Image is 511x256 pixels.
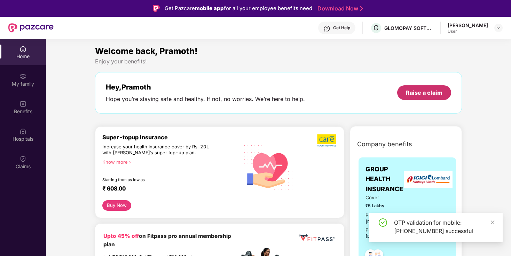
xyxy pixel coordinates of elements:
[8,23,54,32] img: New Pazcare Logo
[19,45,26,52] img: svg+xml;base64,PHN2ZyBpZD0iSG9tZSIgeG1sbnM9Imh0dHA6Ly93d3cudzMub3JnLzIwMDAvc3ZnIiB3aWR0aD0iMjAiIG...
[102,177,210,182] div: Starting from as low as
[95,58,462,65] div: Enjoy your benefits!
[103,233,139,239] b: Upto 45% off
[365,212,395,219] div: Policy issued
[195,5,224,11] strong: mobile app
[106,95,305,103] div: Hope you’re staying safe and healthy. If not, no worries. We’re here to help.
[317,5,361,12] a: Download Now
[365,226,394,234] div: Policy Expiry
[374,24,379,32] span: G
[19,73,26,80] img: svg+xml;base64,PHN2ZyB3aWR0aD0iMjAiIGhlaWdodD0iMjAiIHZpZXdCb3g9IjAgMCAyMCAyMCIgZmlsbD0ibm9uZSIgeG...
[102,144,209,156] div: Increase your health insurance cover by Rs. 20L with [PERSON_NAME]’s super top-up plan.
[365,234,380,239] span: [DATE]
[102,159,235,164] div: Know more
[490,220,495,225] span: close
[19,128,26,135] img: svg+xml;base64,PHN2ZyBpZD0iSG9zcGl0YWxzIiB4bWxucz0iaHR0cDovL3d3dy53My5vcmcvMjAwMC9zdmciIHdpZHRoPS...
[102,200,131,211] button: Buy Now
[496,25,501,31] img: svg+xml;base64,PHN2ZyBpZD0iRHJvcGRvd24tMzJ4MzIiIHhtbG5zPSJodHRwOi8vd3d3LnczLm9yZy8yMDAwL3N2ZyIgd2...
[297,232,336,244] img: fppp.png
[379,218,387,227] span: check-circle
[365,164,407,194] span: GROUP HEALTH INSURANCE
[106,83,305,91] div: Hey, Pramoth
[165,4,312,13] div: Get Pazcare for all your employee benefits need
[406,89,442,96] div: Raise a claim
[365,219,380,224] span: [DATE]
[128,160,132,164] span: right
[365,194,407,201] span: Cover
[239,137,298,196] img: svg+xml;base64,PHN2ZyB4bWxucz0iaHR0cDovL3d3dy53My5vcmcvMjAwMC9zdmciIHhtbG5zOnhsaW5rPSJodHRwOi8vd3...
[384,25,433,31] div: GLOMOPAY SOFTWARE PRIVATE LIMITED
[19,100,26,107] img: svg+xml;base64,PHN2ZyBpZD0iQmVuZWZpdHMiIHhtbG5zPSJodHRwOi8vd3d3LnczLm9yZy8yMDAwL3N2ZyIgd2lkdGg9Ij...
[102,185,232,193] div: ₹ 608.00
[365,202,407,209] span: ₹5 Lakhs
[333,25,350,31] div: Get Help
[357,139,412,149] span: Company benefits
[323,25,330,32] img: svg+xml;base64,PHN2ZyBpZD0iSGVscC0zMngzMiIgeG1sbnM9Imh0dHA6Ly93d3cudzMub3JnLzIwMDAvc3ZnIiB3aWR0aD...
[95,46,198,56] span: Welcome back, Pramoth!
[404,171,453,188] img: insurerLogo
[394,218,494,235] div: OTP validation for mobile: [PHONE_NUMBER] successful
[317,134,337,147] img: b5dec4f62d2307b9de63beb79f102df3.png
[448,22,488,29] div: [PERSON_NAME]
[102,134,239,141] div: Super-topup Insurance
[153,5,160,12] img: Logo
[448,29,488,34] div: User
[360,5,363,12] img: Stroke
[19,155,26,162] img: svg+xml;base64,PHN2ZyBpZD0iQ2xhaW0iIHhtbG5zPSJodHRwOi8vd3d3LnczLm9yZy8yMDAwL3N2ZyIgd2lkdGg9IjIwIi...
[103,233,231,248] b: on Fitpass pro annual membership plan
